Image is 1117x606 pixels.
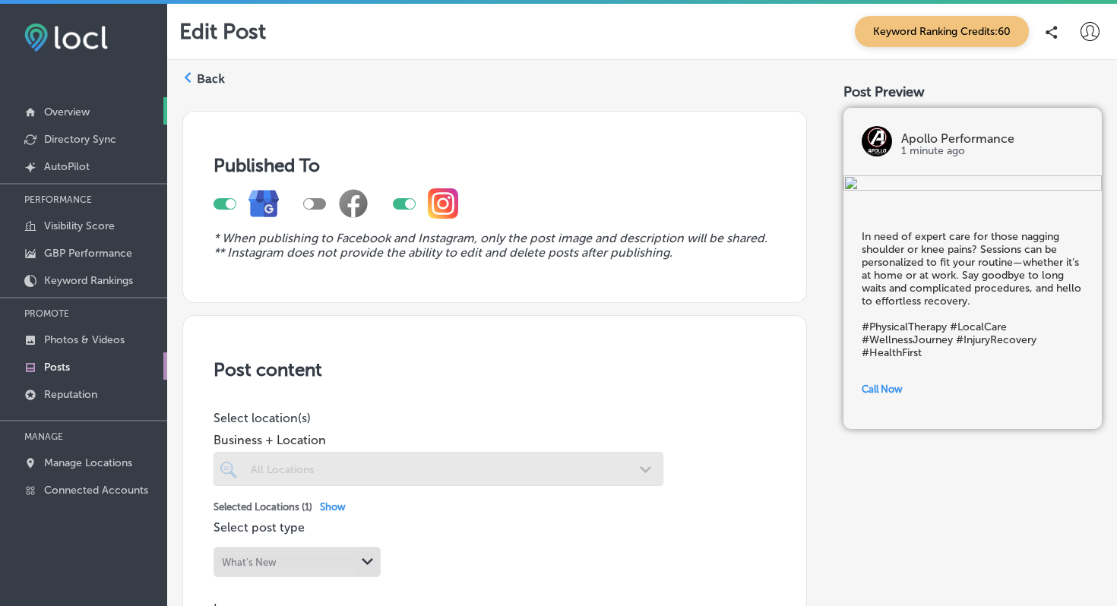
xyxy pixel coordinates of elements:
[214,520,776,535] p: Select post type
[862,383,903,395] span: Call Now
[214,231,767,245] i: * When publishing to Facebook and Instagram, only the post image and description will be shared.
[44,247,132,260] p: GBP Performance
[222,557,277,568] div: What's New
[44,274,133,287] p: Keyword Rankings
[214,154,776,176] h3: Published To
[862,126,892,156] img: logo
[214,411,663,425] p: Select location(s)
[44,361,70,374] p: Posts
[901,133,1084,145] p: Apollo Performance
[320,501,346,513] span: Show
[843,175,1102,194] img: 0c23de08-af55-44e9-9b6a-ff024d39faea
[843,84,1102,100] div: Post Preview
[44,133,116,146] p: Directory Sync
[44,333,125,346] p: Photos & Videos
[44,219,115,232] p: Visibility Score
[214,245,672,260] i: ** Instagram does not provide the ability to edit and delete posts after publishing.
[197,71,225,87] label: Back
[214,501,312,513] span: Selected Locations ( 1 )
[44,484,148,497] p: Connected Accounts
[44,456,132,469] p: Manage Locations
[44,160,90,173] p: AutoPilot
[855,16,1029,47] span: Keyword Ranking Credits: 60
[901,145,1084,157] p: 1 minute ago
[24,24,108,52] img: fda3e92497d09a02dc62c9cd864e3231.png
[862,230,1084,359] h5: In need of expert care for those nagging shoulder or knee pains? Sessions can be personalized to ...
[44,106,90,118] p: Overview
[214,358,776,380] h3: Post content
[44,388,97,401] p: Reputation
[179,19,266,44] p: Edit Post
[214,433,663,447] span: Business + Location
